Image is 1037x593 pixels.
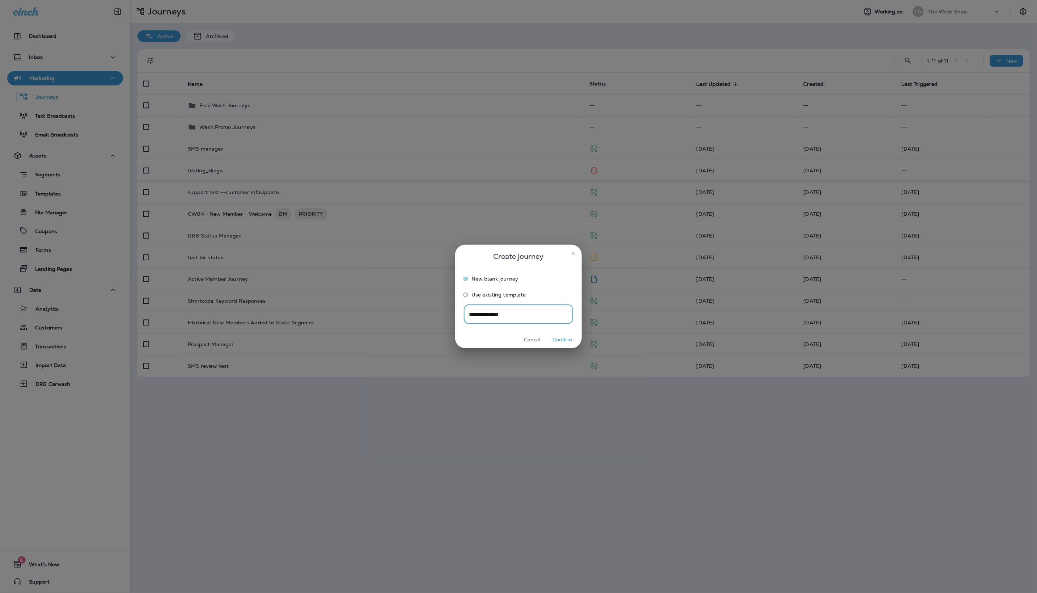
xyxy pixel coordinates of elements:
span: Create journey [494,251,544,262]
span: New blank journey [471,276,518,282]
button: close [567,248,579,259]
button: Confirm [549,334,576,345]
span: Use existing template [471,292,526,298]
button: Cancel [519,334,546,345]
